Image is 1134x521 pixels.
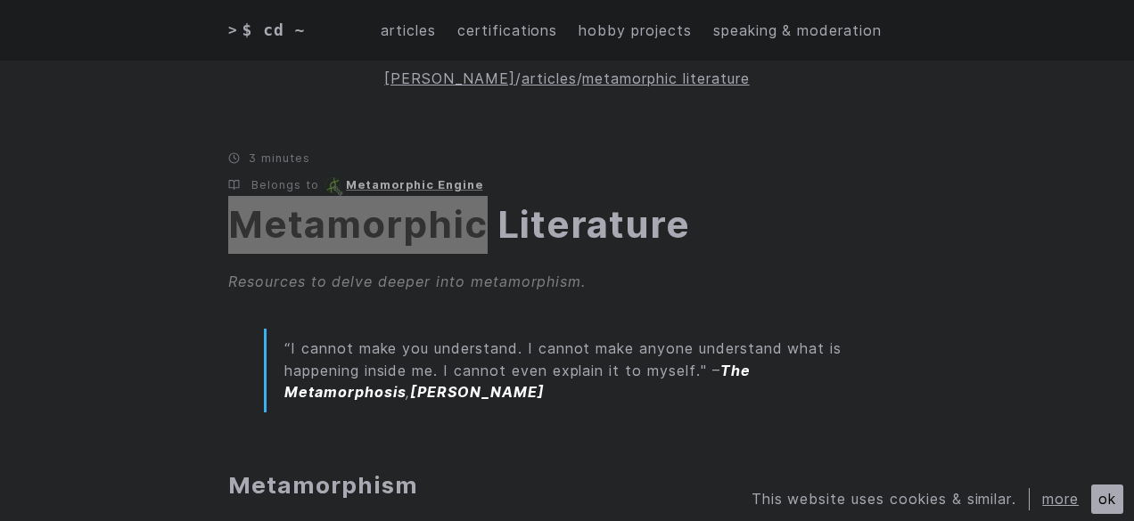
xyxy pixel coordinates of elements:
[384,69,514,87] a: [PERSON_NAME]
[228,271,906,293] div: Resources to delve deeper into metamorphism.
[242,18,306,43] span: $ cd ~
[251,178,319,191] span: Belongs to
[381,20,436,42] a: articles
[713,20,882,42] a: speaking & moderation
[522,69,577,87] a: articles
[457,20,557,42] a: certifications
[322,175,343,196] img: An icon depicting a DNA strand intertwined with a gear symbol, representing genetic mutations.
[579,20,691,42] a: hobby projects
[346,178,482,191] a: Metamorphic Engine
[582,69,749,87] a: metamorphic literature
[228,18,318,43] a: > $ cd ~
[228,470,906,501] h2: Metamorphism
[752,488,1031,510] div: This website uses cookies & similar.
[228,20,238,42] span: >
[228,201,690,247] a: Metamorphic Literature
[228,151,906,165] p: 3 minutes
[1042,490,1079,508] a: more
[1091,484,1123,514] div: ok
[410,383,544,401] strong: [PERSON_NAME]
[284,338,852,403] p: “I cannot make you understand. I cannot make anyone understand what is happening inside me. I can...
